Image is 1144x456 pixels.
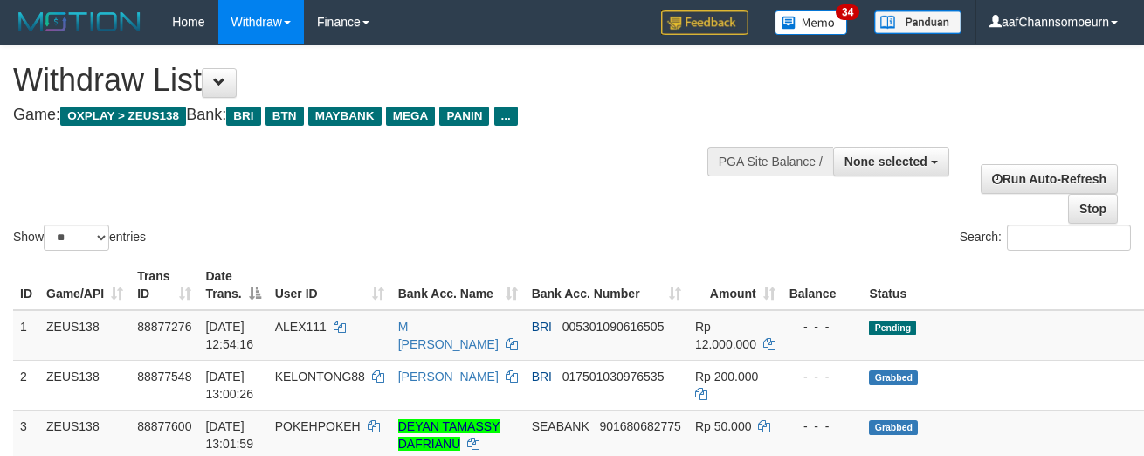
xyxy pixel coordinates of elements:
[789,318,856,335] div: - - -
[13,260,39,310] th: ID
[13,310,39,361] td: 1
[130,260,198,310] th: Trans ID: activate to sort column ascending
[532,320,552,334] span: BRI
[981,164,1118,194] a: Run Auto-Refresh
[386,107,436,126] span: MEGA
[39,360,130,410] td: ZEUS138
[198,260,267,310] th: Date Trans.: activate to sort column descending
[833,147,949,176] button: None selected
[562,370,665,383] span: Copy 017501030976535 to clipboard
[1068,194,1118,224] a: Stop
[275,370,365,383] span: KELONTONG88
[695,419,752,433] span: Rp 50.000
[869,370,918,385] span: Grabbed
[398,419,500,451] a: DEYAN TAMASSY DAFRIANU
[60,107,186,126] span: OXPLAY > ZEUS138
[1007,225,1131,251] input: Search:
[391,260,525,310] th: Bank Acc. Name: activate to sort column ascending
[308,107,382,126] span: MAYBANK
[44,225,109,251] select: Showentries
[13,9,146,35] img: MOTION_logo.png
[789,368,856,385] div: - - -
[137,419,191,433] span: 88877600
[398,370,499,383] a: [PERSON_NAME]
[13,360,39,410] td: 2
[688,260,782,310] th: Amount: activate to sort column ascending
[39,310,130,361] td: ZEUS138
[39,260,130,310] th: Game/API: activate to sort column ascending
[268,260,391,310] th: User ID: activate to sort column ascending
[13,225,146,251] label: Show entries
[844,155,927,169] span: None selected
[226,107,260,126] span: BRI
[13,63,745,98] h1: Withdraw List
[525,260,688,310] th: Bank Acc. Number: activate to sort column ascending
[707,147,833,176] div: PGA Site Balance /
[137,320,191,334] span: 88877276
[275,320,327,334] span: ALEX111
[265,107,304,126] span: BTN
[494,107,518,126] span: ...
[439,107,489,126] span: PANIN
[836,4,859,20] span: 34
[205,320,253,351] span: [DATE] 12:54:16
[661,10,748,35] img: Feedback.jpg
[782,260,863,310] th: Balance
[874,10,961,34] img: panduan.png
[275,419,361,433] span: POKEHPOKEH
[562,320,665,334] span: Copy 005301090616505 to clipboard
[775,10,848,35] img: Button%20Memo.svg
[205,370,253,401] span: [DATE] 13:00:26
[137,370,191,383] span: 88877548
[695,320,756,351] span: Rp 12.000.000
[869,420,918,435] span: Grabbed
[599,419,680,433] span: Copy 901680682775 to clipboard
[789,418,856,435] div: - - -
[869,321,916,335] span: Pending
[205,419,253,451] span: [DATE] 13:01:59
[695,370,758,383] span: Rp 200.000
[532,370,552,383] span: BRI
[13,107,745,124] h4: Game: Bank:
[960,225,1131,251] label: Search:
[398,320,499,351] a: M [PERSON_NAME]
[532,419,589,433] span: SEABANK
